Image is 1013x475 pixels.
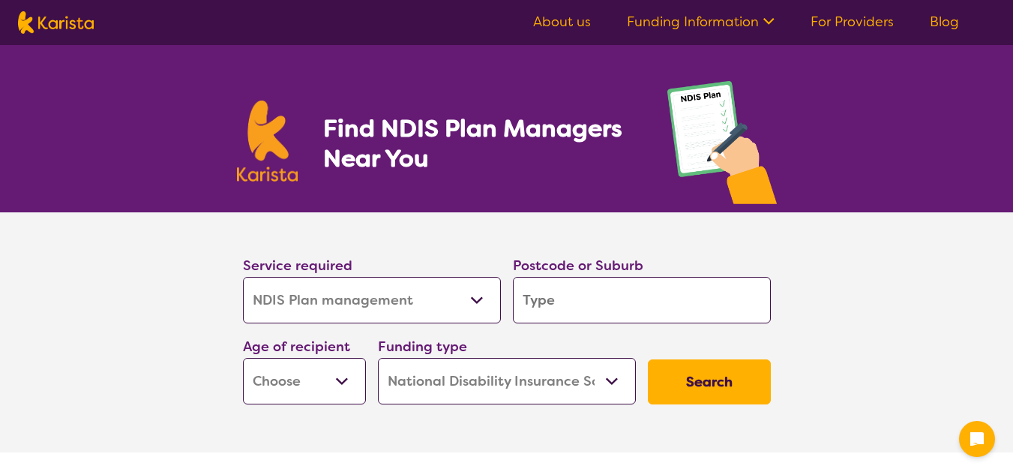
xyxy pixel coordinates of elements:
[648,359,771,404] button: Search
[513,277,771,323] input: Type
[237,101,298,182] img: Karista logo
[930,13,959,31] a: Blog
[378,338,467,356] label: Funding type
[627,13,775,31] a: Funding Information
[323,113,637,173] h1: Find NDIS Plan Managers Near You
[513,257,643,275] label: Postcode or Suburb
[667,81,777,212] img: plan-management
[243,338,350,356] label: Age of recipient
[811,13,894,31] a: For Providers
[243,257,352,275] label: Service required
[18,11,94,34] img: Karista logo
[533,13,591,31] a: About us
